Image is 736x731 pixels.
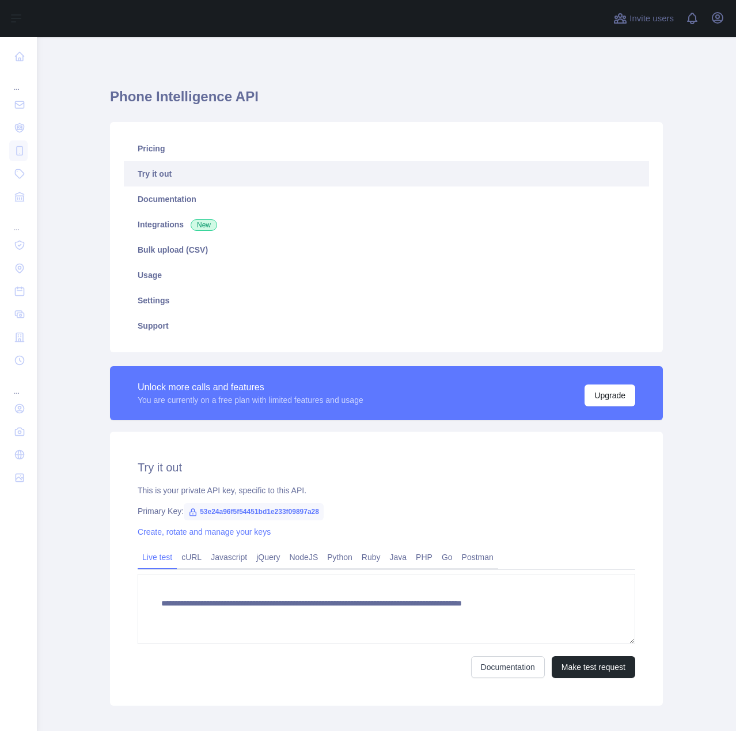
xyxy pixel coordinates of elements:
h1: Phone Intelligence API [110,87,663,115]
a: Documentation [124,186,649,212]
div: ... [9,210,28,233]
a: Usage [124,262,649,288]
span: Invite users [629,12,674,25]
a: Javascript [206,548,252,566]
a: Live test [138,548,177,566]
a: Integrations New [124,212,649,237]
a: PHP [411,548,437,566]
a: Ruby [357,548,385,566]
span: 53e24a96f5f54451bd1e233f09897a28 [184,503,324,520]
h2: Try it out [138,459,635,475]
a: Postman [457,548,498,566]
div: ... [9,373,28,396]
div: ... [9,69,28,92]
div: This is your private API key, specific to this API. [138,485,635,496]
a: jQuery [252,548,284,566]
a: Go [437,548,457,566]
button: Upgrade [585,384,635,406]
a: Try it out [124,161,649,186]
button: Invite users [611,9,676,28]
a: NodeJS [284,548,323,566]
div: You are currently on a free plan with limited features and usage [138,394,363,406]
a: cURL [177,548,206,566]
button: Make test request [552,656,635,678]
a: Pricing [124,136,649,161]
a: Documentation [471,656,545,678]
span: New [191,219,217,231]
a: Python [323,548,357,566]
a: Create, rotate and manage your keys [138,527,271,536]
div: Unlock more calls and features [138,380,363,394]
a: Support [124,313,649,338]
a: Settings [124,288,649,313]
a: Java [385,548,412,566]
a: Bulk upload (CSV) [124,237,649,262]
div: Primary Key: [138,505,635,517]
